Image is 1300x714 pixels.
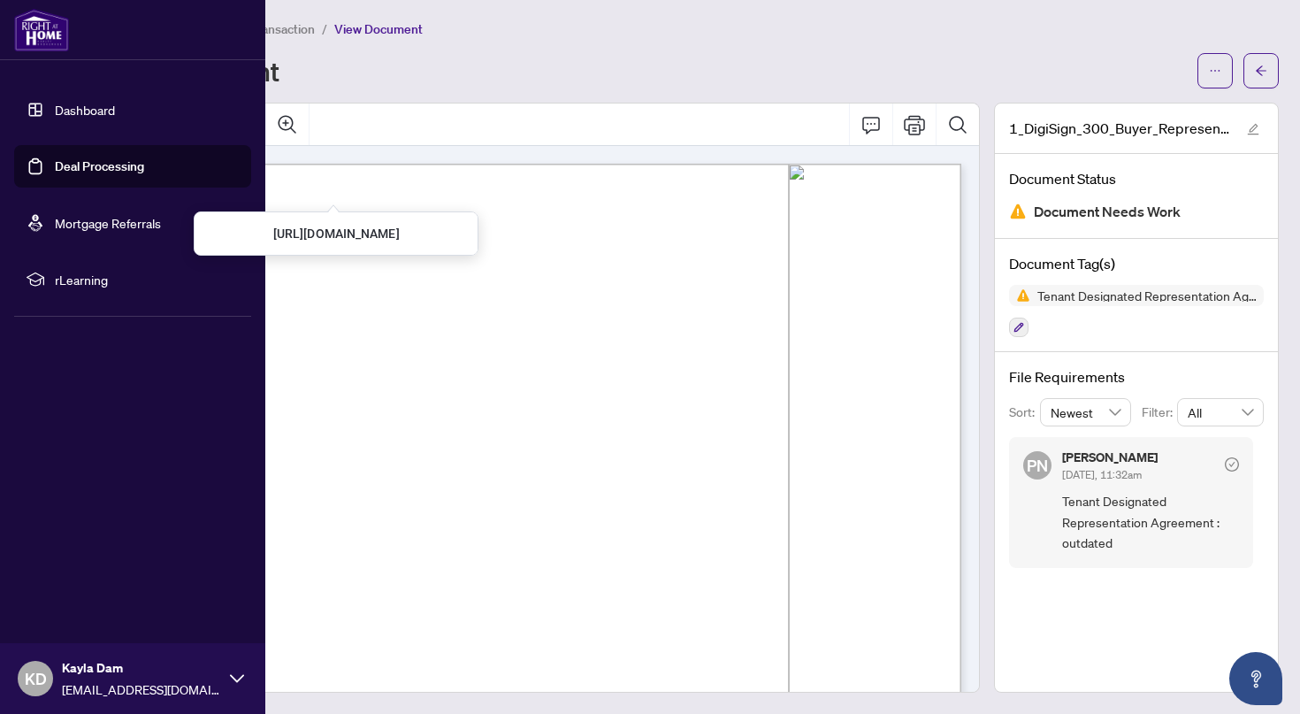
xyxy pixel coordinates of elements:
h4: Document Status [1009,168,1264,189]
img: logo [14,9,69,51]
span: Kayla Dam [62,658,221,678]
h4: File Requirements [1009,366,1264,388]
a: Deal Processing [55,158,144,174]
span: ellipsis [1209,65,1221,77]
span: 1_DigiSign_300_Buyer_Representation_Agreement_-_Authority_for_Purchase_or_Lease_-_B_-_PropTx-[PER... [1009,118,1230,139]
span: check-circle [1225,457,1239,472]
span: PN [1027,453,1048,478]
p: Filter: [1142,403,1177,422]
span: View Transaction [220,21,315,37]
h4: Document Tag(s) [1009,253,1264,274]
span: arrow-left [1255,65,1267,77]
li: / [322,19,327,39]
span: rLearning [55,270,239,289]
p: Sort: [1009,403,1040,422]
a: Mortgage Referrals [55,215,161,231]
img: Document Status [1009,203,1027,220]
span: Tenant Designated Representation Agreement [1030,289,1264,302]
span: Newest [1051,399,1121,426]
span: [DATE], 11:32am [1062,468,1142,481]
span: Tenant Designated Representation Agreement : outdated [1062,491,1239,553]
span: All [1188,399,1253,426]
span: KD [25,666,47,691]
span: Document Needs Work [1034,200,1181,224]
button: Open asap [1229,652,1282,705]
a: Dashboard [55,102,115,118]
img: Status Icon [1009,285,1030,306]
span: View Document [334,21,423,37]
span: [EMAIL_ADDRESS][DOMAIN_NAME] [62,679,221,699]
span: edit [1247,123,1259,135]
h5: [PERSON_NAME] [1062,451,1158,464]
